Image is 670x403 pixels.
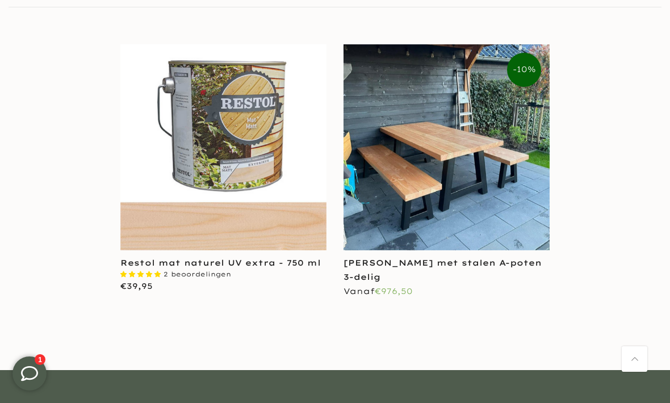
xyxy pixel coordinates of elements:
[344,258,542,282] a: [PERSON_NAME] met stalen A-poten 3-delig
[622,346,647,372] a: Terug naar boven
[344,286,413,296] span: Vanaf
[1,345,58,402] iframe: toggle-frame
[375,286,413,296] span: €976,50
[120,258,321,268] a: Restol mat naturel UV extra - 750 ml
[120,270,164,278] span: 5.00 stars
[120,281,153,291] span: €39,95
[507,53,541,87] span: -10%
[164,270,231,278] span: 2 beoordelingen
